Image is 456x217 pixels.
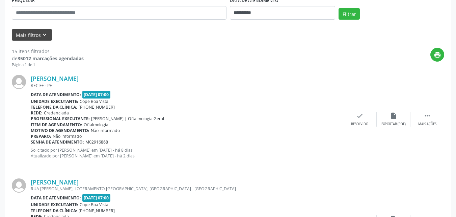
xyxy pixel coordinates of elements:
[18,55,84,62] strong: 35012 marcações agendadas
[12,75,26,89] img: img
[31,122,82,128] b: Item de agendamento:
[85,139,108,145] span: M02916868
[12,29,52,41] button: Mais filtroskeyboard_arrow_down
[91,128,120,133] span: Não informado
[390,112,397,120] i: insert_drive_file
[31,75,79,82] a: [PERSON_NAME]
[31,104,77,110] b: Telefone da clínica:
[339,8,360,20] button: Filtrar
[79,208,115,214] span: [PHONE_NUMBER]
[424,112,431,120] i: 
[31,110,43,116] b: Rede:
[31,128,89,133] b: Motivo de agendamento:
[12,178,26,193] img: img
[31,83,343,88] div: RECIFE - PE
[418,122,436,127] div: Mais ações
[356,112,364,120] i: check
[31,195,81,201] b: Data de atendimento:
[80,99,108,104] span: Cope Boa Vista
[351,122,368,127] div: Resolvido
[31,186,343,192] div: RUA [PERSON_NAME], LOTERAMENTO [GEOGRAPHIC_DATA], [GEOGRAPHIC_DATA] - [GEOGRAPHIC_DATA]
[31,202,78,208] b: Unidade executante:
[31,92,81,97] b: Data de atendimento:
[41,31,48,39] i: keyboard_arrow_down
[84,122,108,128] span: Oftalmologia
[12,55,84,62] div: de
[31,178,79,186] a: [PERSON_NAME]
[53,133,82,139] span: Não informado
[31,139,84,145] b: Senha de atendimento:
[80,202,108,208] span: Cope Boa Vista
[12,48,84,55] div: 15 itens filtrados
[82,91,111,99] span: [DATE] 07:00
[381,122,406,127] div: Exportar (PDF)
[79,104,115,110] span: [PHONE_NUMBER]
[31,99,78,104] b: Unidade executante:
[430,48,444,62] button: print
[31,116,90,122] b: Profissional executante:
[31,147,343,159] p: Solicitado por [PERSON_NAME] em [DATE] - há 8 dias Atualizado por [PERSON_NAME] em [DATE] - há 2 ...
[44,110,69,116] span: Credenciada
[82,194,111,202] span: [DATE] 07:00
[434,51,441,59] i: print
[31,208,77,214] b: Telefone da clínica:
[31,133,51,139] b: Preparo:
[12,62,84,68] div: Página 1 de 1
[91,116,164,122] span: [PERSON_NAME] | Oftalmologia Geral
